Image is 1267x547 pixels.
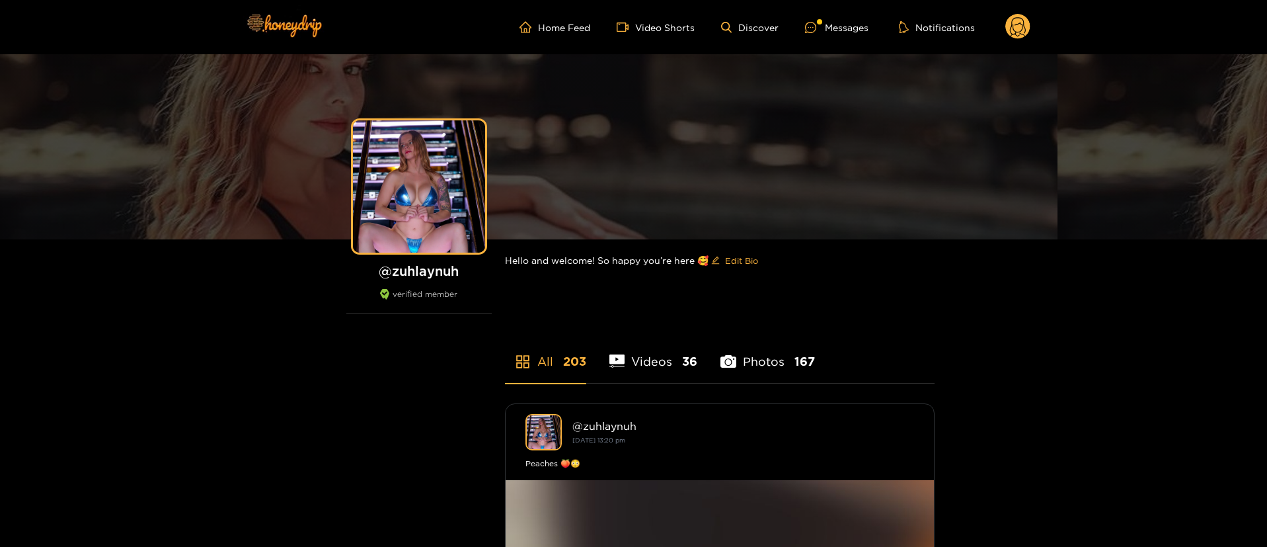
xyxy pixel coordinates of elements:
span: Edit Bio [725,254,758,267]
div: @ zuhlaynuh [572,420,914,432]
span: home [519,21,538,33]
span: appstore [515,354,531,370]
li: Photos [720,323,815,383]
span: 203 [563,353,586,370]
img: zuhlaynuh [525,414,562,450]
div: Peaches 🍑😳 [525,457,914,470]
a: Video Shorts [617,21,695,33]
a: Home Feed [519,21,590,33]
div: Hello and welcome! So happy you’re here 🥰 [505,239,935,282]
button: editEdit Bio [709,250,761,271]
span: 167 [794,353,815,370]
span: video-camera [617,21,635,33]
div: verified member [346,289,492,314]
li: Videos [609,323,698,383]
div: Messages [805,20,868,35]
li: All [505,323,586,383]
h1: @ zuhlaynuh [346,263,492,279]
small: [DATE] 13:20 pm [572,437,625,444]
span: 36 [682,353,697,370]
button: Notifications [895,21,979,34]
a: Discover [721,22,779,33]
span: edit [711,256,720,266]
